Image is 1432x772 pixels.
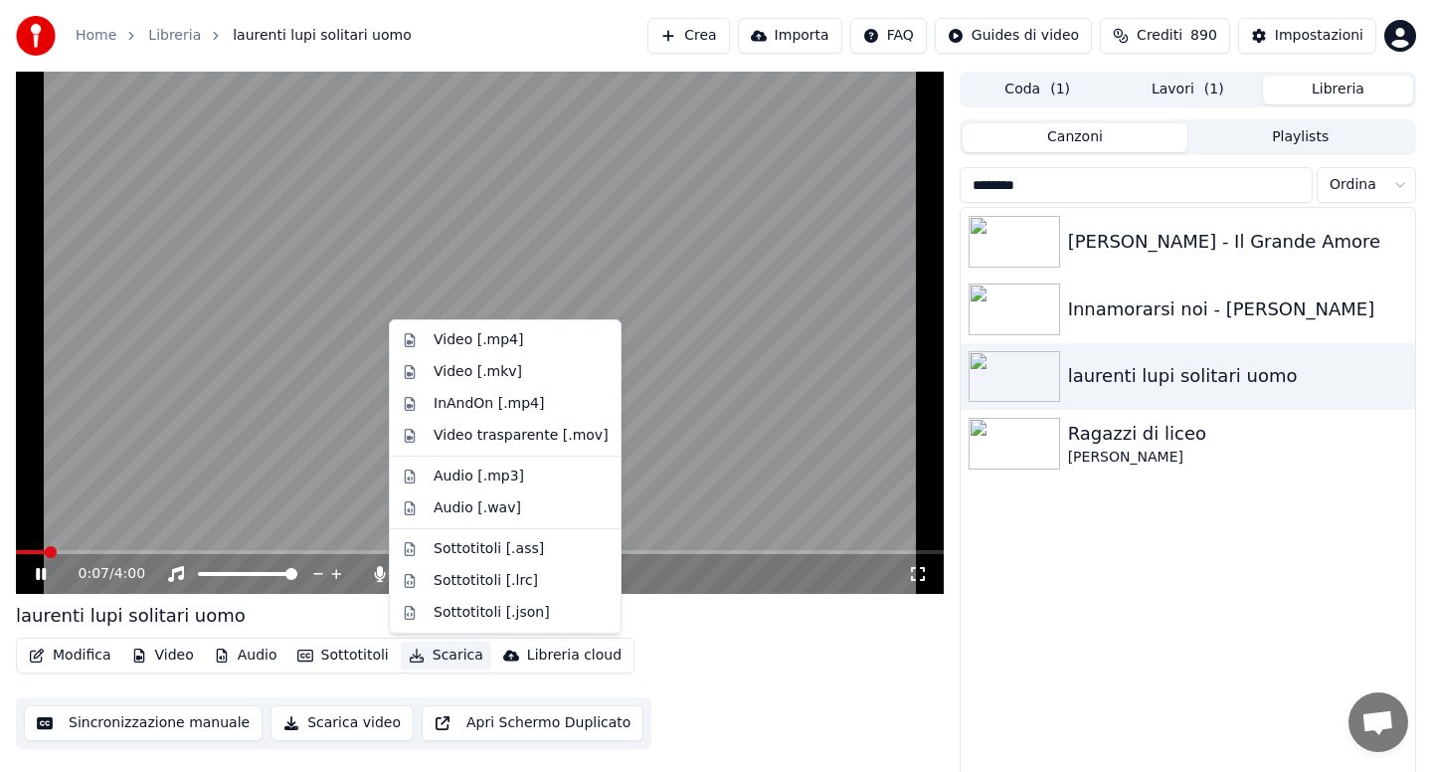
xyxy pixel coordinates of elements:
div: Video [.mp4] [434,330,523,350]
div: Innamorarsi noi - [PERSON_NAME] [1068,295,1407,323]
button: Sottotitoli [289,642,397,670]
button: Impostazioni [1238,18,1376,54]
button: Guides di video [935,18,1092,54]
div: laurenti lupi solitari uomo [1068,362,1407,390]
a: Libreria [148,26,201,46]
span: 890 [1190,26,1217,46]
button: Lavori [1113,76,1263,104]
div: Libreria cloud [527,646,622,666]
div: Impostazioni [1275,26,1363,46]
span: 0:07 [79,564,109,584]
button: Libreria [1263,76,1413,104]
span: ( 1 ) [1204,80,1224,99]
div: Video trasparente [.mov] [434,426,609,446]
div: Aprire la chat [1348,692,1408,752]
span: laurenti lupi solitari uomo [233,26,412,46]
a: Home [76,26,116,46]
button: Video [123,642,202,670]
span: ( 1 ) [1050,80,1070,99]
nav: breadcrumb [76,26,412,46]
div: Audio [.mp3] [434,467,524,486]
div: [PERSON_NAME] [1068,448,1407,468]
span: Crediti [1137,26,1182,46]
button: Crea [647,18,729,54]
button: Modifica [21,642,119,670]
div: Video [.mkv] [434,362,522,382]
button: Playlists [1187,123,1413,152]
div: Audio [.wav] [434,498,521,518]
button: Coda [963,76,1113,104]
div: / [79,564,126,584]
button: Canzoni [963,123,1188,152]
button: Importa [738,18,842,54]
button: Scarica [401,642,491,670]
div: Ragazzi di liceo [1068,420,1407,448]
button: Scarica video [270,705,414,741]
div: laurenti lupi solitari uomo [16,602,246,630]
button: FAQ [850,18,927,54]
button: Sincronizzazione manuale [24,705,263,741]
img: youka [16,16,56,56]
div: InAndOn [.mp4] [434,394,545,414]
div: Sottotitoli [.ass] [434,539,544,559]
span: 4:00 [114,564,145,584]
button: Audio [206,642,285,670]
button: Crediti890 [1100,18,1230,54]
div: Sottotitoli [.json] [434,603,550,623]
div: [PERSON_NAME] - Il Grande Amore [1068,228,1407,256]
span: Ordina [1330,175,1376,195]
div: Sottotitoli [.lrc] [434,571,538,591]
button: Apri Schermo Duplicato [422,705,643,741]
